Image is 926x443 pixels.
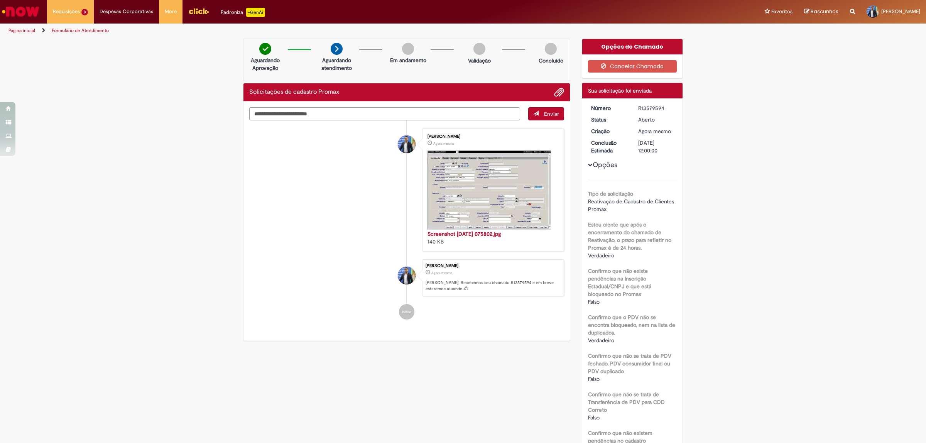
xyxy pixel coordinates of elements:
span: Agora mesmo [433,141,454,146]
span: Falso [588,298,600,305]
img: arrow-next.png [331,43,343,55]
span: Falso [588,375,600,382]
div: Fabio Elber Ferreira Santana Acciolly [398,135,416,153]
p: Concluído [539,57,563,64]
img: check-circle-green.png [259,43,271,55]
textarea: Digite sua mensagem aqui... [249,107,520,121]
ul: Histórico de tíquete [249,120,564,327]
h2: Solicitações de cadastro Promax Histórico de tíquete [249,89,339,96]
p: Aguardando Aprovação [247,56,284,72]
div: [PERSON_NAME] [426,264,560,268]
a: Página inicial [8,27,35,34]
div: Padroniza [221,8,265,17]
button: Enviar [528,107,564,120]
b: Confirmo que não se trata de PDV fechado, PDV consumidor final ou PDV duplicado [588,352,671,375]
button: Adicionar anexos [554,87,564,97]
p: Validação [468,57,491,64]
ul: Trilhas de página [6,24,612,38]
span: Favoritos [771,8,793,15]
dt: Número [585,104,633,112]
img: click_logo_yellow_360x200.png [188,5,209,17]
p: Em andamento [390,56,426,64]
span: Requisições [53,8,80,15]
a: Rascunhos [804,8,838,15]
span: Falso [588,414,600,421]
span: Verdadeiro [588,337,614,344]
p: [PERSON_NAME]! Recebemos seu chamado R13579594 e em breve estaremos atuando. [426,280,560,292]
span: [PERSON_NAME] [881,8,920,15]
b: Confirmo que o PDV não se encontra bloqueado, nem na lista de duplicados. [588,314,675,336]
img: img-circle-grey.png [473,43,485,55]
span: 3 [81,9,88,15]
img: img-circle-grey.png [545,43,557,55]
li: Fabio Elber Ferreira Santana Acciolly [249,259,564,296]
img: img-circle-grey.png [402,43,414,55]
span: Reativação de Cadastro de Clientes Promax [588,198,676,213]
dt: Status [585,116,633,123]
b: Tipo de solicitação [588,190,633,197]
div: 30/09/2025 07:58:56 [638,127,674,135]
a: Formulário de Atendimento [52,27,109,34]
dt: Conclusão Estimada [585,139,633,154]
b: Estou ciente que após o encerramento do chamado de Reativação, o prazo para refletir no Promax é ... [588,221,671,251]
span: Sua solicitação foi enviada [588,87,652,94]
dt: Criação [585,127,633,135]
div: [PERSON_NAME] [428,134,556,139]
div: Fabio Elber Ferreira Santana Acciolly [398,267,416,284]
span: More [165,8,177,15]
div: Opções do Chamado [582,39,683,54]
span: Enviar [544,110,559,117]
span: Verdadeiro [588,252,614,259]
button: Cancelar Chamado [588,60,677,73]
p: +GenAi [246,8,265,17]
time: 30/09/2025 07:58:54 [433,141,454,146]
img: ServiceNow [1,4,41,19]
b: Confirmo que não existe pendências na Inscrição Estadual/CNPJ e que está bloqueado no Promax [588,267,651,298]
div: [DATE] 12:00:00 [638,139,674,154]
div: R13579594 [638,104,674,112]
span: Despesas Corporativas [100,8,153,15]
p: Aguardando atendimento [318,56,355,72]
div: 140 KB [428,230,556,245]
b: Confirmo que não se trata de Transferência de PDV para CDD Correto [588,391,665,413]
a: Screenshot [DATE] 075802.jpg [428,230,501,237]
div: Aberto [638,116,674,123]
span: Agora mesmo [431,271,452,275]
span: Agora mesmo [638,128,671,135]
time: 30/09/2025 07:58:56 [431,271,452,275]
span: Rascunhos [811,8,838,15]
